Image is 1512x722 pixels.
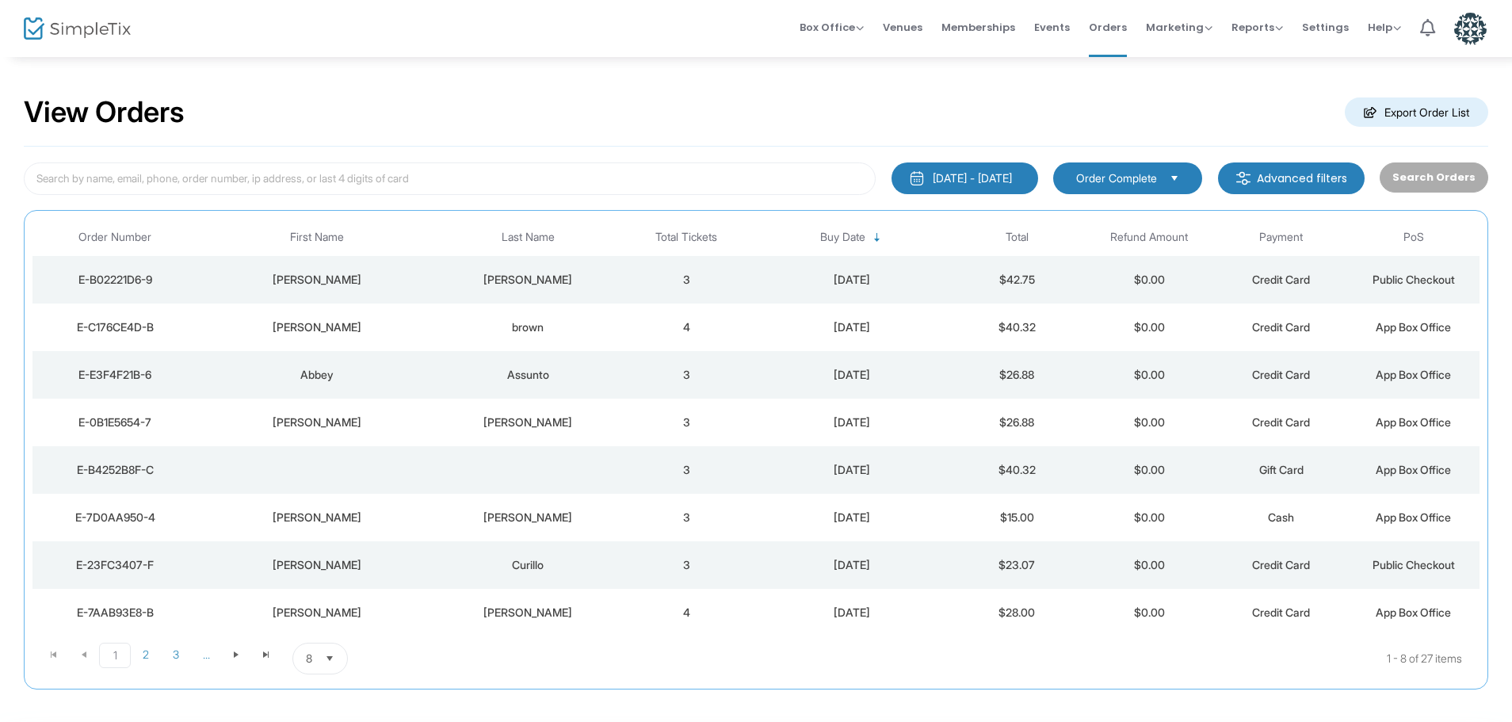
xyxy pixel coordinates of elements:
span: Events [1034,7,1070,48]
span: Public Checkout [1373,558,1455,571]
th: Total Tickets [620,219,753,256]
div: 8/14/2025 [757,510,947,525]
img: monthly [909,170,925,186]
span: Orders [1089,7,1127,48]
kendo-pager-info: 1 - 8 of 27 items [506,643,1462,674]
div: E-7D0AA950-4 [36,510,193,525]
span: Go to the last page [260,648,273,661]
td: $0.00 [1083,541,1216,589]
span: Page 4 [191,643,221,667]
div: E-B4252B8F-C [36,462,193,478]
th: Refund Amount [1083,219,1216,256]
span: App Box Office [1376,605,1451,619]
div: E-23FC3407-F [36,557,193,573]
div: brown [440,319,617,335]
td: 3 [620,351,753,399]
div: 8/14/2025 [757,272,947,288]
img: filter [1235,170,1251,186]
span: Credit Card [1252,368,1310,381]
div: Daniela [201,272,431,288]
span: Help [1368,20,1401,35]
td: $26.88 [951,399,1083,446]
div: E-7AAB93E8-B [36,605,193,621]
span: Credit Card [1252,415,1310,429]
td: 3 [620,494,753,541]
span: PoS [1403,231,1424,244]
span: Credit Card [1252,273,1310,286]
div: Data table [32,219,1480,636]
td: 3 [620,256,753,304]
span: Sortable [871,231,884,244]
th: Total [951,219,1083,256]
div: 8/14/2025 [757,462,947,478]
span: Credit Card [1252,558,1310,571]
td: $0.00 [1083,446,1216,494]
div: 8/14/2025 [757,319,947,335]
span: Credit Card [1252,605,1310,619]
div: 8/14/2025 [757,557,947,573]
span: First Name [290,231,344,244]
div: E-B02221D6-9 [36,272,193,288]
span: Memberships [941,7,1015,48]
div: Abbey [201,367,431,383]
span: App Box Office [1376,510,1451,524]
span: Order Complete [1076,170,1157,186]
span: App Box Office [1376,320,1451,334]
div: [DATE] - [DATE] [933,170,1012,186]
span: App Box Office [1376,415,1451,429]
td: 3 [620,446,753,494]
span: Gift Card [1259,463,1304,476]
div: Donald [201,605,431,621]
td: 3 [620,541,753,589]
span: App Box Office [1376,463,1451,476]
td: $0.00 [1083,304,1216,351]
span: Public Checkout [1373,273,1455,286]
td: 4 [620,304,753,351]
td: $26.88 [951,351,1083,399]
span: Payment [1259,231,1303,244]
div: 8/14/2025 [757,605,947,621]
span: Settings [1302,7,1349,48]
span: Go to the last page [251,643,281,667]
div: Curillo [440,557,617,573]
button: Select [1163,170,1186,187]
div: Croce [440,414,617,430]
td: $23.07 [951,541,1083,589]
span: Buy Date [820,231,865,244]
td: $28.00 [951,589,1083,636]
span: Go to the next page [221,643,251,667]
td: $15.00 [951,494,1083,541]
div: Lynch [440,605,617,621]
div: E-E3F4F21B-6 [36,367,193,383]
div: Liberatore [440,272,617,288]
div: Tara [201,414,431,430]
span: Go to the next page [230,648,242,661]
m-button: Advanced filters [1218,162,1365,194]
div: caitlin [201,319,431,335]
h2: View Orders [24,95,185,130]
input: Search by name, email, phone, order number, ip address, or last 4 digits of card [24,162,876,195]
span: App Box Office [1376,368,1451,381]
span: Credit Card [1252,320,1310,334]
span: 8 [306,651,312,667]
span: Order Number [78,231,151,244]
span: Box Office [800,20,864,35]
div: 8/14/2025 [757,367,947,383]
td: $0.00 [1083,256,1216,304]
td: $0.00 [1083,494,1216,541]
div: montoya [440,510,617,525]
td: 3 [620,399,753,446]
td: $0.00 [1083,351,1216,399]
m-button: Export Order List [1345,97,1488,127]
button: [DATE] - [DATE] [892,162,1038,194]
td: $40.32 [951,304,1083,351]
span: Last Name [502,231,555,244]
span: Marketing [1146,20,1212,35]
div: 8/14/2025 [757,414,947,430]
span: Page 1 [99,643,131,668]
div: Assunto [440,367,617,383]
span: Page 2 [131,643,161,667]
span: Page 3 [161,643,191,667]
td: $0.00 [1083,589,1216,636]
div: E-0B1E5654-7 [36,414,193,430]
